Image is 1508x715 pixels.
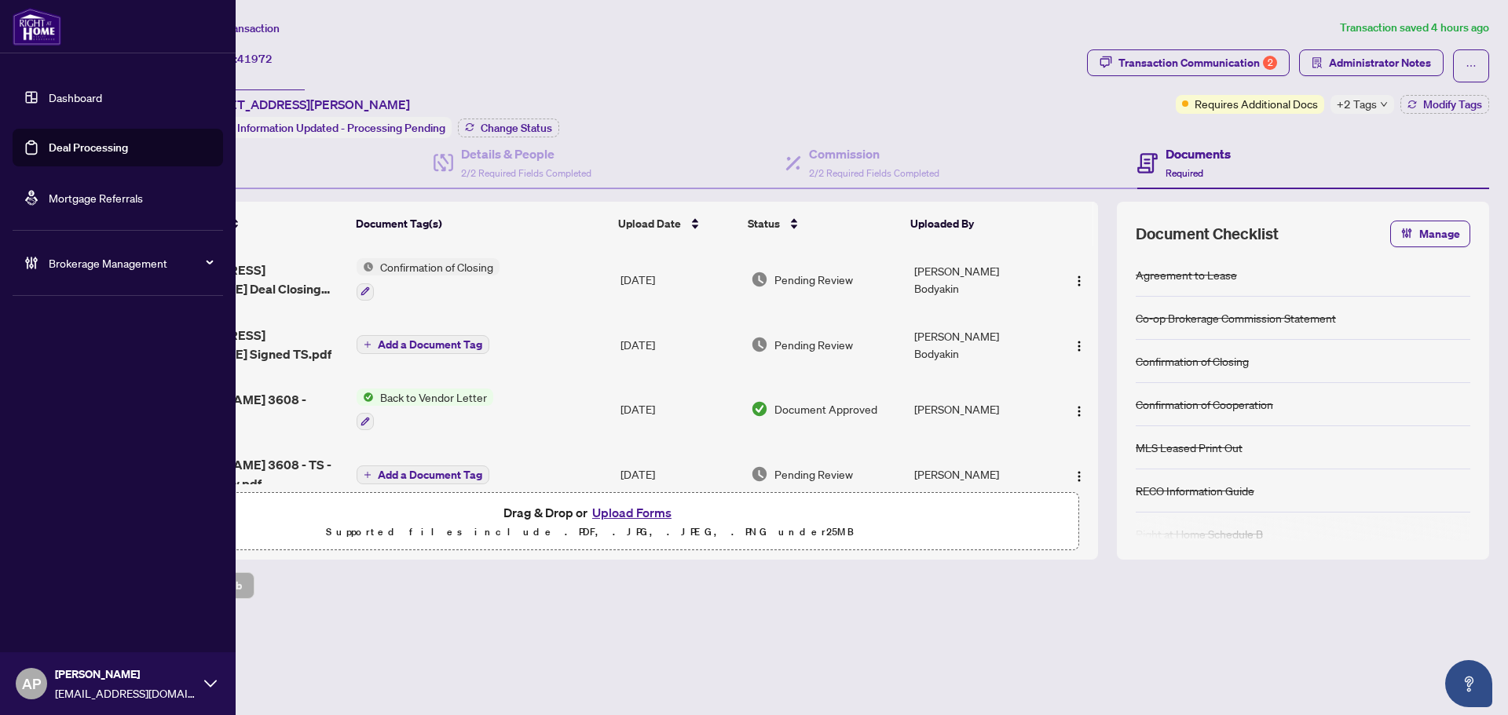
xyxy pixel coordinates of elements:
span: Drag & Drop orUpload FormsSupported files include .PDF, .JPG, .JPEG, .PNG under25MB [101,493,1078,551]
span: Document Approved [774,400,877,418]
img: Document Status [751,400,768,418]
span: View Transaction [196,21,280,35]
span: Brokerage Management [49,254,212,272]
button: Add a Document Tag [357,334,489,355]
span: Pending Review [774,465,853,483]
button: Change Status [458,119,559,137]
div: Status: [195,117,452,138]
span: [STREET_ADDRESS][PERSON_NAME] Deal Closing Confirmation.pdf [145,261,344,298]
span: Requires Additional Docs [1195,95,1318,112]
img: Logo [1073,275,1085,287]
button: Add a Document Tag [357,465,489,484]
button: Status IconConfirmation of Closing [357,258,500,301]
img: Document Status [751,465,768,483]
h4: Commission [809,144,939,163]
span: Back to Vendor Letter [374,389,493,406]
article: Transaction saved 4 hours ago [1340,19,1489,37]
span: Confirmation of Closing [374,258,500,275]
h4: Documents [1166,144,1231,163]
button: Add a Document Tag [357,335,489,354]
span: 70 [PERSON_NAME] 3608 - BTV.pdf [145,390,344,428]
th: Status [741,202,904,246]
img: Status Icon [357,258,374,275]
div: Confirmation of Closing [1136,352,1249,370]
td: [DATE] [614,246,745,313]
div: Co-op Brokerage Commission Statement [1136,309,1336,326]
span: [PERSON_NAME] [55,666,196,683]
span: [STREET_ADDRESS][PERSON_NAME] [195,95,410,114]
td: [DATE] [614,313,745,376]
span: Manage [1419,221,1460,246]
td: [DATE] [614,376,745,443]
a: Deal Processing [49,140,128,155]
span: Pending Review [774,336,853,353]
span: plus [364,341,372,348]
td: [PERSON_NAME] [908,376,1052,443]
th: (13) File Name [139,202,350,246]
button: Logo [1067,396,1092,421]
div: 2 [1263,56,1277,70]
p: Supported files include .PDF, .JPG, .JPEG, .PNG under 25 MB [111,523,1069,542]
th: Uploaded By [904,202,1047,246]
th: Upload Date [612,202,741,246]
span: plus [364,471,372,479]
div: RECO Information Guide [1136,482,1254,499]
span: Modify Tags [1423,99,1482,110]
td: [DATE] [614,443,745,505]
img: Document Status [751,271,768,288]
span: down [1380,100,1388,108]
span: Status [748,215,780,232]
button: Add a Document Tag [357,464,489,484]
span: ellipsis [1466,60,1477,71]
img: Status Icon [357,389,374,406]
span: 2/2 Required Fields Completed [461,167,591,179]
a: Mortgage Referrals [49,191,143,205]
button: Transaction Communication2 [1087,49,1290,76]
span: Upload Date [618,215,681,232]
div: Confirmation of Cooperation [1136,396,1273,413]
img: Logo [1073,340,1085,352]
button: Logo [1067,461,1092,487]
span: Required [1166,167,1203,179]
button: Logo [1067,267,1092,292]
span: [EMAIL_ADDRESS][DOMAIN_NAME] [55,684,196,702]
img: Logo [1073,405,1085,418]
button: Manage [1390,221,1470,247]
span: Drag & Drop or [503,502,676,523]
span: 41972 [237,52,273,66]
td: [PERSON_NAME] [908,443,1052,505]
span: Add a Document Tag [378,339,482,350]
button: Modify Tags [1400,95,1489,114]
span: Document Checklist [1136,223,1279,245]
span: [STREET_ADDRESS][PERSON_NAME] Signed TS.pdf [145,326,344,363]
td: [PERSON_NAME] Bodyakin [908,313,1052,376]
td: [PERSON_NAME] Bodyakin [908,246,1052,313]
img: Document Status [751,336,768,353]
div: Transaction Communication [1118,50,1277,75]
a: Dashboard [49,90,102,104]
img: Logo [1073,470,1085,483]
div: MLS Leased Print Out [1136,439,1243,456]
span: 70 [PERSON_NAME] 3608 - TS - Agent to Review.pdf [145,455,344,493]
span: solution [1312,57,1323,68]
img: logo [13,8,61,46]
button: Open asap [1445,660,1492,707]
span: 2/2 Required Fields Completed [809,167,939,179]
button: Logo [1067,332,1092,357]
span: Information Updated - Processing Pending [237,121,445,135]
span: AP [22,673,41,695]
button: Administrator Notes [1299,49,1444,76]
span: Administrator Notes [1329,50,1431,75]
span: Change Status [481,122,552,133]
button: Status IconBack to Vendor Letter [357,389,493,431]
th: Document Tag(s) [350,202,613,246]
span: Add a Document Tag [378,469,482,480]
span: Pending Review [774,271,853,288]
div: Agreement to Lease [1136,266,1237,283]
span: +2 Tags [1337,95,1377,113]
h4: Details & People [461,144,591,163]
button: Upload Forms [587,502,676,523]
